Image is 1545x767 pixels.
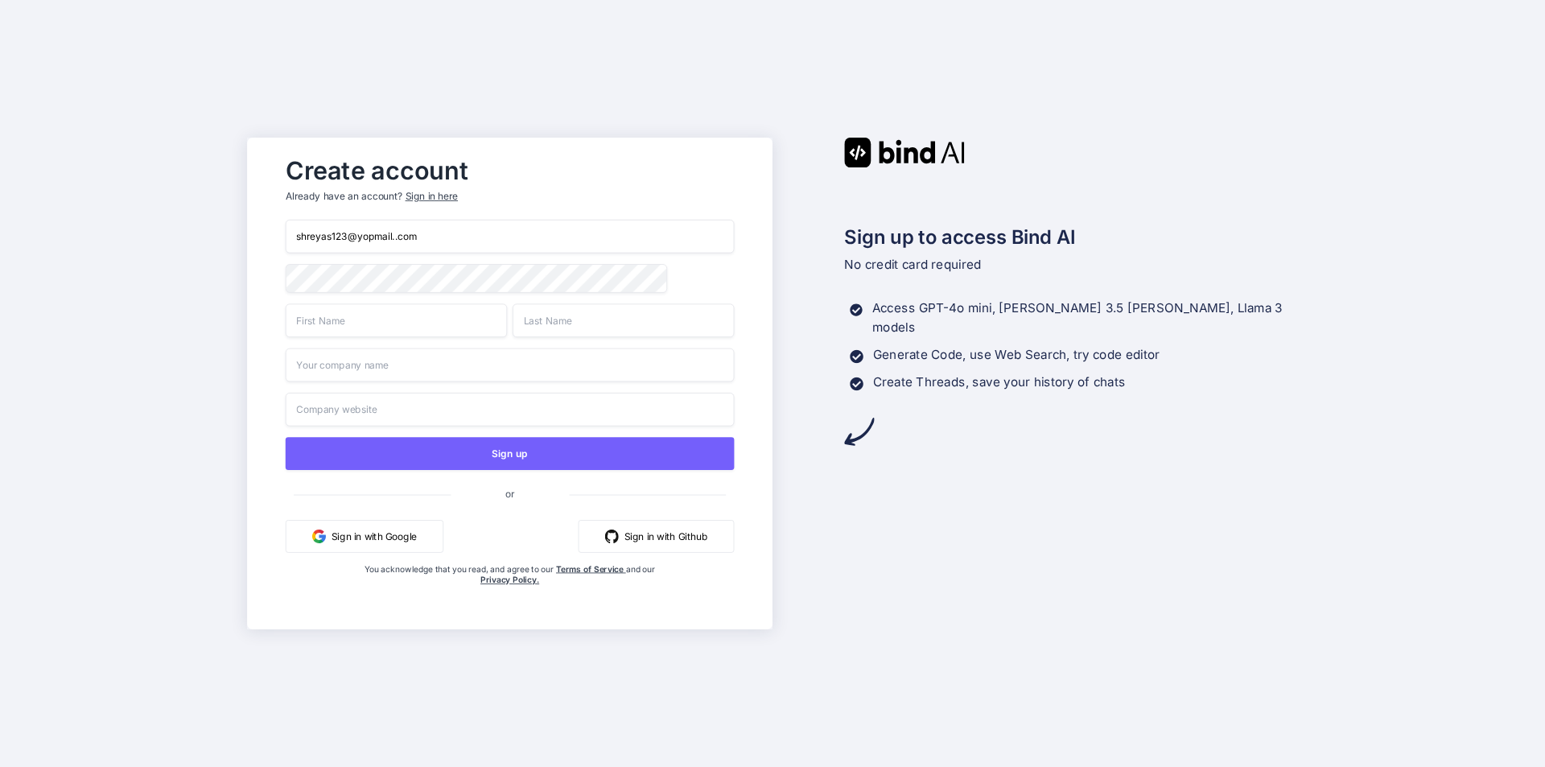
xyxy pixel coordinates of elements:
p: Access GPT-4o mini, [PERSON_NAME] 3.5 [PERSON_NAME], Llama 3 models [872,299,1298,338]
input: Last Name [513,303,734,337]
button: Sign in with Google [286,520,443,553]
p: Create Threads, save your history of chats [873,373,1126,392]
p: No credit card required [844,255,1298,274]
button: Sign up [286,437,735,470]
input: First Name [286,303,507,337]
h2: Sign up to access Bind AI [844,222,1298,251]
h2: Create account [286,159,735,181]
input: Your company name [286,348,735,382]
span: or [451,476,569,510]
img: arrow [844,417,874,447]
p: Generate Code, use Web Search, try code editor [873,345,1160,365]
img: google [312,530,326,543]
div: You acknowledge that you read, and agree to our and our [360,563,660,618]
img: Bind AI logo [844,138,965,167]
input: Company website [286,393,735,427]
img: github [605,530,619,543]
input: Email [286,220,735,254]
p: Already have an account? [286,190,735,204]
a: Privacy Policy. [480,575,539,585]
button: Sign in with Github [579,520,735,553]
div: Sign in here [406,190,458,204]
a: Terms of Service [556,563,626,574]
